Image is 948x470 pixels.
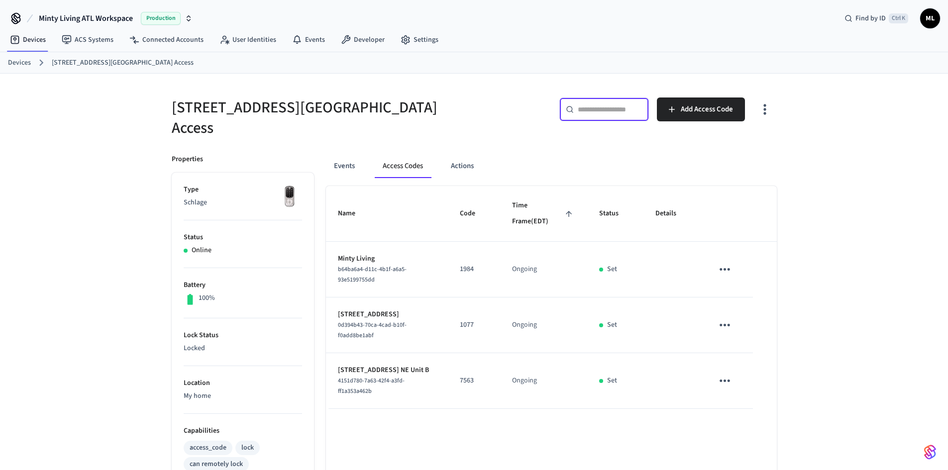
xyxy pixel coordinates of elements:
[500,353,587,409] td: Ongoing
[338,254,436,264] p: Minty Living
[199,293,215,303] p: 100%
[393,31,446,49] a: Settings
[184,378,302,388] p: Location
[924,444,936,460] img: SeamLogoGradient.69752ec5.svg
[375,154,431,178] button: Access Codes
[52,58,194,68] a: [STREET_ADDRESS][GEOGRAPHIC_DATA] Access
[284,31,333,49] a: Events
[512,198,575,229] span: Time Frame(EDT)
[855,13,886,23] span: Find by ID
[338,265,407,284] span: b64ba6a4-d11c-4b1f-a6a5-93e5199755dd
[500,297,587,353] td: Ongoing
[460,320,488,330] p: 1077
[326,154,777,178] div: ant example
[184,330,302,341] p: Lock Status
[599,206,632,221] span: Status
[277,185,302,209] img: Yale Assure Touchscreen Wifi Smart Lock, Satin Nickel, Front
[184,197,302,208] p: Schlage
[141,12,181,25] span: Production
[460,264,488,275] p: 1984
[184,343,302,354] p: Locked
[190,459,243,470] div: can remotely lock
[607,320,617,330] p: Set
[889,13,908,23] span: Ctrl K
[121,31,211,49] a: Connected Accounts
[500,242,587,297] td: Ongoing
[54,31,121,49] a: ACS Systems
[184,426,302,436] p: Capabilities
[39,12,133,24] span: Minty Living ATL Workspace
[184,232,302,243] p: Status
[837,9,916,27] div: Find by IDCtrl K
[657,97,745,121] button: Add Access Code
[338,309,436,320] p: [STREET_ADDRESS]
[211,31,284,49] a: User Identities
[184,280,302,290] p: Battery
[333,31,393,49] a: Developer
[338,376,405,395] span: 4151d780-7a63-42f4-a3fd-ff1a353a462b
[2,31,54,49] a: Devices
[8,58,31,68] a: Devices
[172,97,468,138] h5: [STREET_ADDRESS][GEOGRAPHIC_DATA] Access
[184,185,302,195] p: Type
[607,376,617,386] p: Set
[920,8,940,28] button: ML
[607,264,617,275] p: Set
[241,443,254,453] div: lock
[338,206,368,221] span: Name
[460,206,488,221] span: Code
[921,9,939,27] span: ML
[655,206,689,221] span: Details
[190,443,226,453] div: access_code
[192,245,211,256] p: Online
[338,365,436,376] p: [STREET_ADDRESS] NE Unit B
[326,154,363,178] button: Events
[184,391,302,401] p: My home
[172,154,203,165] p: Properties
[326,186,777,409] table: sticky table
[338,321,407,340] span: 0d394b43-70ca-4cad-b10f-f0add8be1abf
[681,103,733,116] span: Add Access Code
[443,154,482,178] button: Actions
[460,376,488,386] p: 7563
